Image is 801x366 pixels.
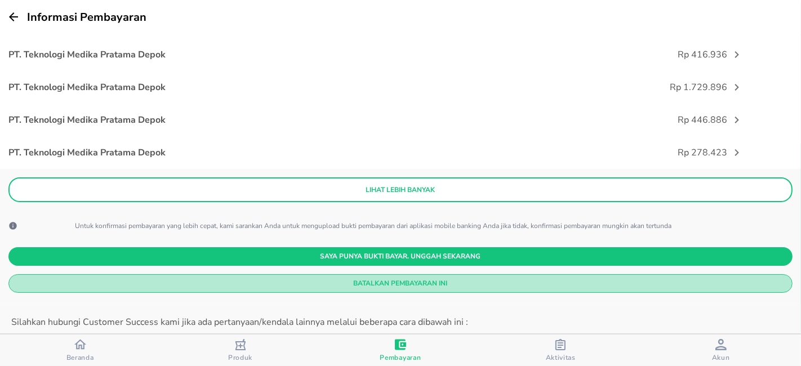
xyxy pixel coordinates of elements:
button: Produk [160,334,320,366]
span: Akun [712,353,730,362]
p: PT. Teknologi Medika Pratama Depok [8,81,466,94]
p: PT. Teknologi Medika Pratama Depok [8,146,466,159]
p: Rp 446.886 [466,113,727,127]
span: Informasi Pembayaran [27,10,146,25]
button: Batalkan Pembayaran Ini [8,274,793,293]
button: Saya Punya Bukti Bayar. Unggah Sekarang [8,247,793,266]
span: Batalkan Pembayaran Ini [17,278,784,289]
span: Beranda [66,353,94,362]
p: lihat lebih banyak [16,185,785,194]
button: Akun [641,334,801,366]
p: PT. Teknologi Medika Pratama Depok [8,113,466,127]
p: Rp 278.423 [466,146,727,159]
span: Aktivitas [546,353,576,362]
button: lihat lebih banyak [8,177,793,202]
p: PT. Teknologi Medika Pratama Depok [8,48,466,61]
span: Untuk konfirmasi pembayaran yang lebih cepat, kami sarankan Anda untuk mengupload bukti pembayara... [75,221,671,230]
span: Produk [228,353,252,362]
span: Pembayaran [380,353,421,362]
p: Rp 1.729.896 [466,81,727,94]
div: Silahkan hubungi Customer Success kami jika ada pertanyaan/kendala lainnya melalui beberapa cara ... [11,315,790,329]
span: Saya Punya Bukti Bayar. Unggah Sekarang [17,251,784,262]
button: Pembayaran [321,334,480,366]
p: Rp 416.936 [466,48,727,61]
button: Aktivitas [480,334,640,366]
